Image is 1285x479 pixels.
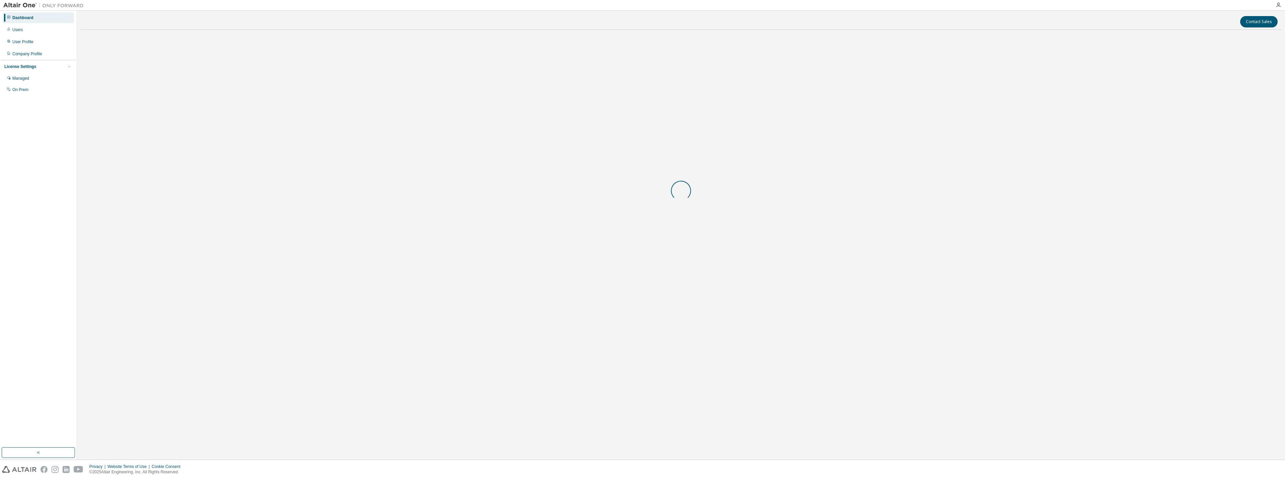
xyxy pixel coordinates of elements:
div: Dashboard [12,15,33,20]
button: Contact Sales [1240,16,1278,27]
div: Managed [12,76,29,81]
img: instagram.svg [52,466,59,473]
div: On Prem [12,87,28,92]
img: linkedin.svg [63,466,70,473]
img: Altair One [3,2,87,9]
img: altair_logo.svg [2,466,36,473]
div: Users [12,27,23,32]
div: Website Terms of Use [107,464,152,469]
div: License Settings [4,64,36,69]
div: Company Profile [12,51,42,57]
div: Cookie Consent [152,464,184,469]
img: youtube.svg [74,466,83,473]
div: Privacy [89,464,107,469]
div: User Profile [12,39,33,45]
p: © 2025 Altair Engineering, Inc. All Rights Reserved. [89,469,184,475]
img: facebook.svg [40,466,48,473]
